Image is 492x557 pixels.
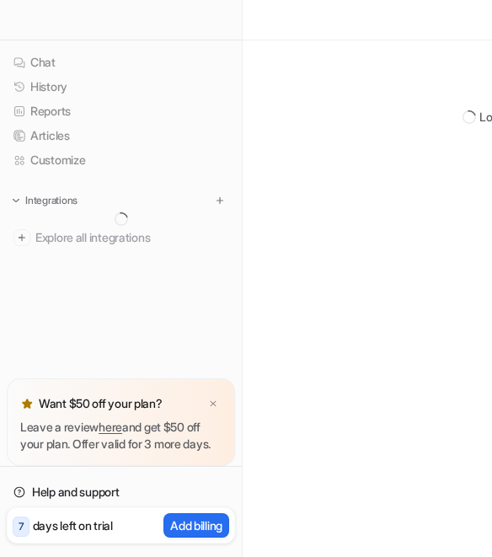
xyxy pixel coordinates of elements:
img: expand menu [10,195,22,206]
p: Want $50 off your plan? [39,395,163,412]
p: Leave a review and get $50 off your plan. Offer valid for 3 more days. [20,419,222,453]
p: 7 [19,519,24,534]
p: Integrations [25,194,78,207]
p: Add billing [170,517,222,534]
img: menu_add.svg [214,195,226,206]
a: Reports [7,99,235,123]
img: explore all integrations [13,229,30,246]
a: Customize [7,148,235,172]
p: days left on trial [33,517,113,534]
img: star [20,397,34,410]
button: Integrations [7,192,83,209]
a: Articles [7,124,235,147]
button: Add billing [163,513,229,538]
a: here [99,420,122,434]
span: Explore all integrations [35,224,228,251]
a: History [7,75,235,99]
img: x [208,399,218,410]
a: Explore all integrations [7,226,235,249]
a: Help and support [7,480,235,504]
a: Chat [7,51,235,74]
